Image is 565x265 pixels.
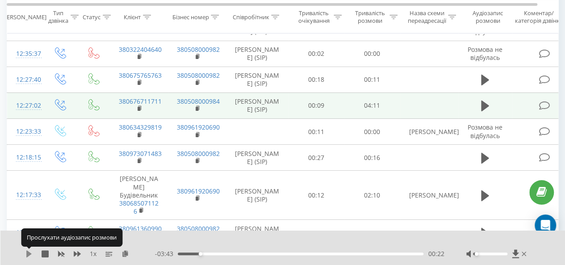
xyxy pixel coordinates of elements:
span: Розмова не відбулась [468,123,502,139]
div: Тривалість розмови [352,9,387,25]
div: [PERSON_NAME] [1,13,46,21]
td: 00:12 [289,171,344,220]
a: 380508000982 [177,71,220,80]
a: 380508000982 [177,45,220,54]
a: 380322404640 [119,45,162,54]
a: 380675765763 [119,71,162,80]
div: Прослухати аудіозапис розмови [21,228,122,246]
div: Коментар/категорія дзвінка [513,9,565,25]
div: Тривалість очікування [296,9,331,25]
td: [PERSON_NAME] Будівельник [110,171,168,220]
a: 380961360990 [119,224,162,233]
td: [PERSON_NAME] [400,171,458,220]
td: [PERSON_NAME] (SIP) [226,220,289,246]
td: 00:00 [344,41,400,67]
span: 1 x [90,249,96,258]
div: 12:23:33 [16,123,34,140]
div: 12:27:02 [16,97,34,114]
td: 00:27 [289,145,344,171]
div: 12:18:15 [16,149,34,166]
a: 380973071483 [119,149,162,158]
div: Клієнт [124,13,141,21]
div: Аудіозапис розмови [466,9,509,25]
td: 00:41 [344,220,400,246]
div: Accessibility label [199,252,202,256]
a: 380676711711 [119,97,162,105]
div: 12:35:37 [16,45,34,63]
td: [PERSON_NAME] (SIP) [226,93,289,118]
span: Розмова не відбулась [468,45,502,62]
span: 00:22 [428,249,444,258]
td: 00:18 [289,67,344,93]
a: 380508000982 [177,224,220,233]
td: 00:16 [344,145,400,171]
a: 380508000982 [177,149,220,158]
div: Назва схеми переадресації [407,9,446,25]
td: 04:11 [344,93,400,118]
td: 02:10 [344,171,400,220]
a: 380508000984 [177,97,220,105]
td: [PERSON_NAME] (SIP) [226,67,289,93]
td: 00:11 [344,67,400,93]
td: 00:09 [289,93,344,118]
a: 380634329819 [119,123,162,131]
a: 380961920690 [177,187,220,195]
td: [PERSON_NAME] (SIP) [226,171,289,220]
div: Статус [83,13,100,21]
span: - 03:43 [155,249,178,258]
td: [PERSON_NAME] (SIP) [226,41,289,67]
div: 12:27:40 [16,71,34,88]
td: 00:02 [289,41,344,67]
div: 12:17:33 [16,186,34,204]
td: 00:11 [289,119,344,145]
div: Accessibility label [475,252,478,256]
div: Бізнес номер [172,13,209,21]
td: [PERSON_NAME] [400,119,458,145]
td: [PERSON_NAME] (SIP) [226,145,289,171]
div: 12:16:48 [16,224,34,241]
td: 00:28 [289,220,344,246]
a: 380685071126 [119,199,159,215]
a: 380961920690 [177,123,220,131]
div: Open Intercom Messenger [535,215,556,236]
td: 00:00 [344,119,400,145]
div: Співробітник [232,13,269,21]
span: Розмова не відбулась [468,19,502,36]
div: Тип дзвінка [48,9,68,25]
